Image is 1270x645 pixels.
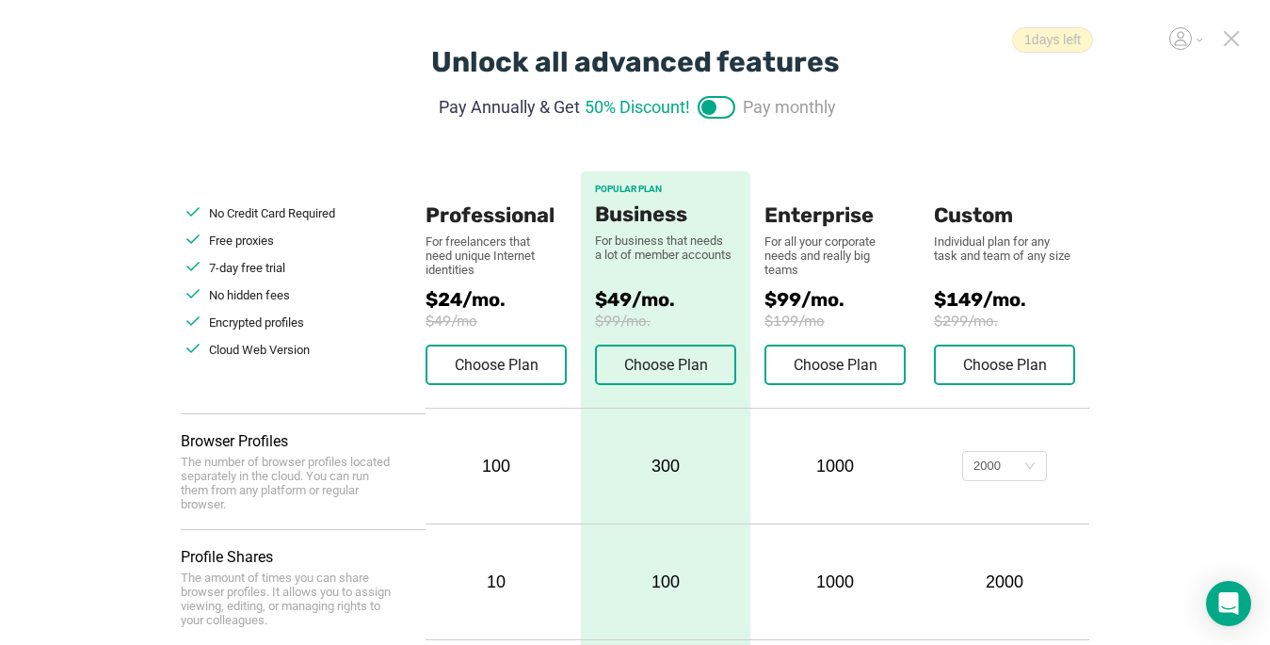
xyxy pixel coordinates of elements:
span: 7-day free trial [209,261,285,275]
span: 1 days left [1012,27,1093,53]
div: Enterprise [764,171,906,228]
button: Choose Plan [426,345,567,385]
div: 1000 [764,457,906,476]
span: Encrypted profiles [209,315,304,330]
span: Pay Annually & Get [439,94,580,120]
div: Professional [426,171,567,228]
span: $149/mo. [934,288,1089,311]
i: icon: down [1024,460,1036,474]
div: For all your corporate needs and really big teams [764,234,906,277]
div: Profile Shares [181,548,426,566]
span: $49/mo [426,313,581,330]
span: Pay monthly [743,94,836,120]
div: Individual plan for any task and team of any size [934,234,1075,263]
span: $49/mo. [595,288,736,311]
div: Business [595,202,736,227]
div: 300 [581,409,750,524]
div: 100 [426,457,567,476]
span: $24/mo. [426,288,581,311]
div: Custom [934,171,1075,228]
div: 2000 [973,452,1001,480]
div: 10 [426,572,567,592]
span: No hidden fees [209,288,290,302]
div: For freelancers that need unique Internet identities [426,234,548,277]
div: 2000 [934,572,1075,592]
span: Cloud Web Version [209,343,310,357]
button: Choose Plan [934,345,1075,385]
span: No Credit Card Required [209,206,335,220]
span: $299/mo. [934,313,1089,330]
span: $199/mo [764,313,934,330]
div: POPULAR PLAN [595,184,736,195]
div: Unlock all advanced features [431,45,840,79]
button: Choose Plan [595,345,736,385]
div: a lot of member accounts [595,248,736,262]
div: The number of browser profiles located separately in the cloud. You can run them from any platfor... [181,455,397,511]
div: 100 [581,524,750,639]
div: 1000 [764,572,906,592]
span: $99/mo. [764,288,934,311]
span: Free proxies [209,234,274,248]
div: For business that needs [595,234,736,248]
div: The amount of times you can share browser profiles. It allows you to assign viewing, editing, or ... [181,571,397,627]
button: Choose Plan [764,345,906,385]
span: $99/mo. [595,313,736,330]
div: Open Intercom Messenger [1206,581,1251,626]
span: 50% Discount! [585,94,690,120]
div: Browser Profiles [181,432,426,450]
